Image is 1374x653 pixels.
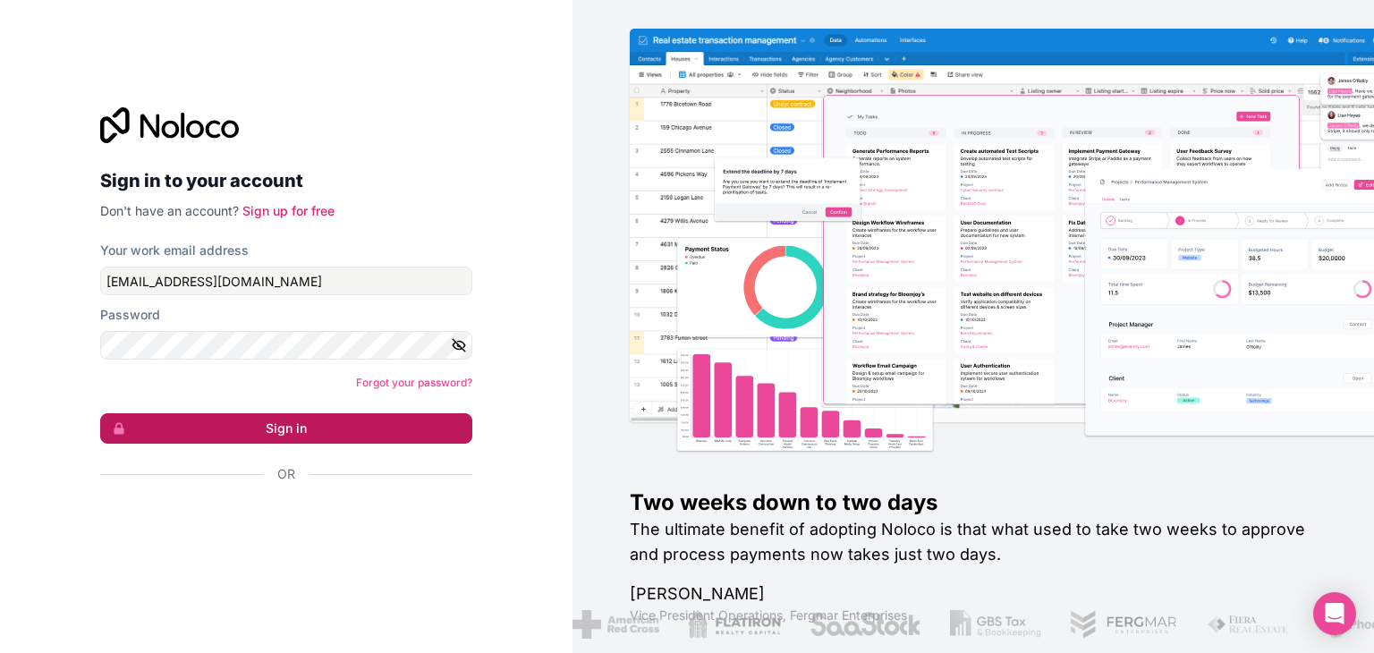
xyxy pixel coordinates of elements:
button: Sign in [100,413,472,444]
span: Don't have an account? [100,203,239,218]
a: Forgot your password? [356,376,472,389]
h1: [PERSON_NAME] [630,581,1317,606]
h2: The ultimate benefit of adopting Noloco is that what used to take two weeks to approve and proces... [630,517,1317,567]
label: Your work email address [100,242,249,259]
h1: Two weeks down to two days [630,488,1317,517]
iframe: Botón Iniciar sesión con Google [91,503,467,542]
a: Sign up for free [242,203,335,218]
input: Email address [100,267,472,295]
input: Password [100,331,472,360]
label: Password [100,306,160,324]
div: Open Intercom Messenger [1313,592,1356,635]
h2: Sign in to your account [100,165,472,197]
h1: Vice President Operations , Fergmar Enterprises [630,606,1317,624]
span: Or [277,465,295,483]
img: /assets/american-red-cross-BAupjrZR.png [572,610,659,639]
